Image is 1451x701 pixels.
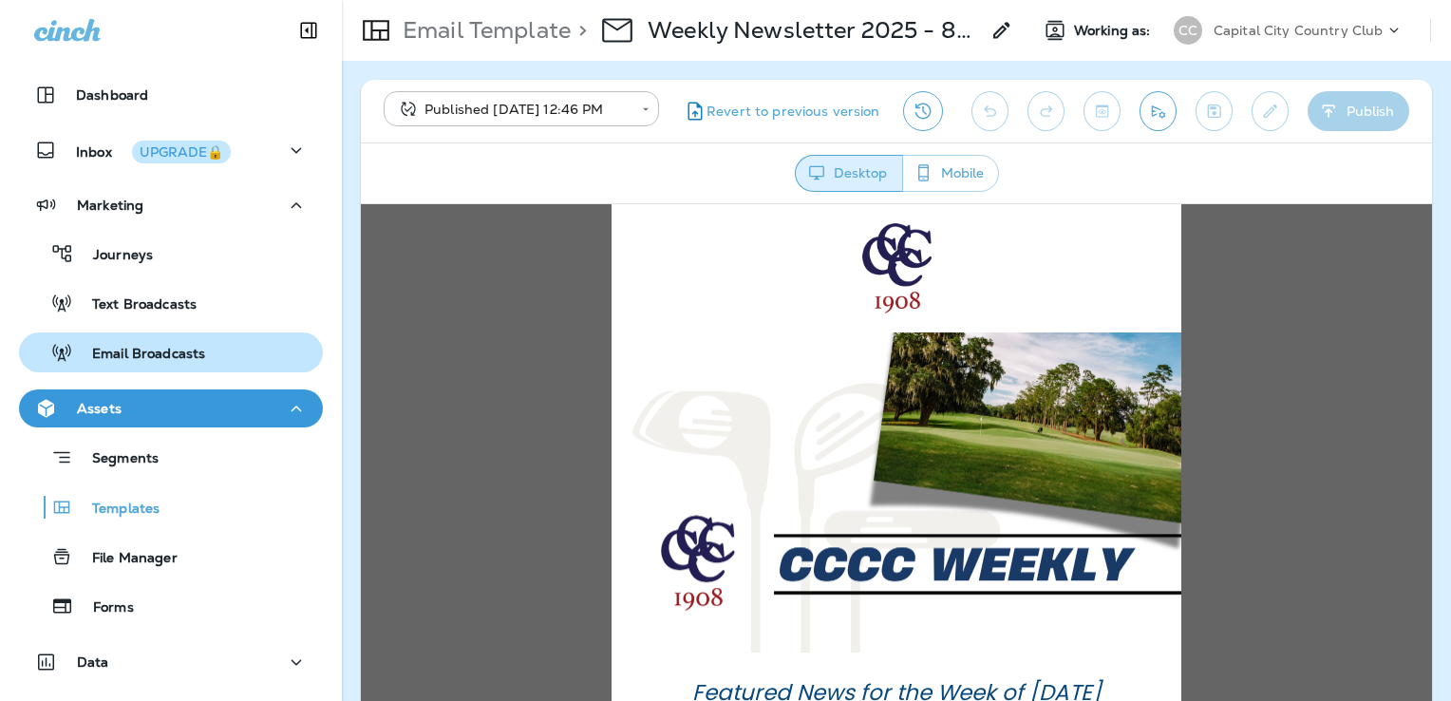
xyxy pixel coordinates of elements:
[19,283,323,323] button: Text Broadcasts
[795,155,903,192] button: Desktop
[1174,16,1202,45] div: CC
[73,296,197,314] p: Text Broadcasts
[19,487,323,527] button: Templates
[19,586,323,626] button: Forms
[73,346,205,364] p: Email Broadcasts
[395,16,571,45] p: Email Template
[397,100,629,119] div: Published [DATE] 12:46 PM
[73,550,178,568] p: File Manager
[501,19,571,109] img: Capital-City-CC-logo.png
[19,389,323,427] button: Assets
[74,247,153,265] p: Journeys
[19,332,323,372] button: Email Broadcasts
[140,145,223,159] div: UPGRADE🔒
[571,16,587,45] p: >
[19,537,323,577] button: File Manager
[1140,91,1177,131] button: Send test email
[19,131,323,169] button: InboxUPGRADE🔒
[76,87,148,103] p: Dashboard
[19,234,323,274] button: Journeys
[76,141,231,161] p: Inbox
[707,103,880,121] span: Revert to previous version
[282,11,335,49] button: Collapse Sidebar
[902,155,999,192] button: Mobile
[77,198,143,213] p: Marketing
[19,437,323,478] button: Segments
[1074,23,1155,39] span: Working as:
[1214,23,1384,38] p: Capital City Country Club
[73,501,160,519] p: Templates
[132,141,231,163] button: UPGRADE🔒
[77,401,122,416] p: Assets
[74,599,134,617] p: Forms
[19,76,323,114] button: Dashboard
[77,654,109,670] p: Data
[674,91,888,131] button: Revert to previous version
[19,186,323,224] button: Marketing
[73,450,159,469] p: Segments
[903,91,943,131] button: View Changelog
[251,128,820,449] img: CCCC--Newsletter-617---blog.png
[19,643,323,681] button: Data
[648,16,979,45] p: Weekly Newsletter 2025 - 8/25
[331,473,741,503] em: Featured News for the Week of [DATE]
